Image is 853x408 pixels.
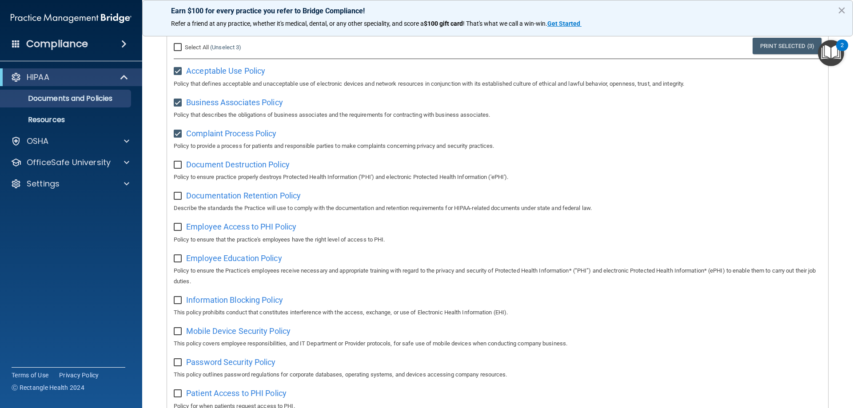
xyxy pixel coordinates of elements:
span: Mobile Device Security Policy [186,326,291,336]
a: OSHA [11,136,129,147]
div: 2 [841,45,844,57]
strong: Get Started [547,20,580,27]
a: HIPAA [11,72,129,83]
p: Resources [6,115,127,124]
p: Describe the standards the Practice will use to comply with the documentation and retention requi... [174,203,821,214]
a: Settings [11,178,129,189]
p: Policy to ensure that the practice's employees have the right level of access to PHI. [174,234,821,245]
span: Employee Access to PHI Policy [186,222,296,231]
span: Refer a friend at any practice, whether it's medical, dental, or any other speciality, and score a [171,20,424,27]
span: Acceptable Use Policy [186,66,265,75]
p: Policy that defines acceptable and unacceptable use of electronic devices and network resources i... [174,79,821,89]
span: Patient Access to PHI Policy [186,388,287,398]
p: This policy covers employee responsibilities, and IT Department or Provider protocols, for safe u... [174,338,821,349]
span: Select All [185,44,209,51]
span: Ⓒ Rectangle Health 2024 [12,383,84,392]
span: Document Destruction Policy [186,160,290,169]
p: Policy to ensure the Practice's employees receive necessary and appropriate training with regard ... [174,265,821,287]
span: ! That's what we call a win-win. [463,20,547,27]
p: Policy to provide a process for patients and responsible parties to make complaints concerning pr... [174,141,821,151]
p: Policy that describes the obligations of business associates and the requirements for contracting... [174,110,821,120]
span: Complaint Process Policy [186,129,276,138]
a: OfficeSafe University [11,157,129,168]
span: Documentation Retention Policy [186,191,301,200]
strong: $100 gift card [424,20,463,27]
p: HIPAA [27,72,49,83]
a: Get Started [547,20,582,27]
span: Business Associates Policy [186,98,283,107]
span: Information Blocking Policy [186,295,283,305]
a: (Unselect 3) [210,44,241,51]
p: Documents and Policies [6,94,127,103]
p: Earn $100 for every practice you refer to Bridge Compliance! [171,7,824,15]
h4: Compliance [26,38,88,50]
a: Privacy Policy [59,371,99,380]
p: This policy outlines password regulations for corporate databases, operating systems, and devices... [174,369,821,380]
a: Terms of Use [12,371,48,380]
p: This policy prohibits conduct that constitutes interference with the access, exchange, or use of ... [174,307,821,318]
p: OSHA [27,136,49,147]
p: Settings [27,178,60,189]
p: Policy to ensure practice properly destroys Protected Health Information ('PHI') and electronic P... [174,172,821,182]
button: Open Resource Center, 2 new notifications [818,40,844,66]
img: PMB logo [11,9,132,27]
a: Print Selected (3) [753,38,821,54]
span: Employee Education Policy [186,254,282,263]
p: OfficeSafe University [27,157,111,168]
span: Password Security Policy [186,357,275,367]
input: Select All (Unselect 3) [174,44,184,51]
button: Close [837,3,846,17]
